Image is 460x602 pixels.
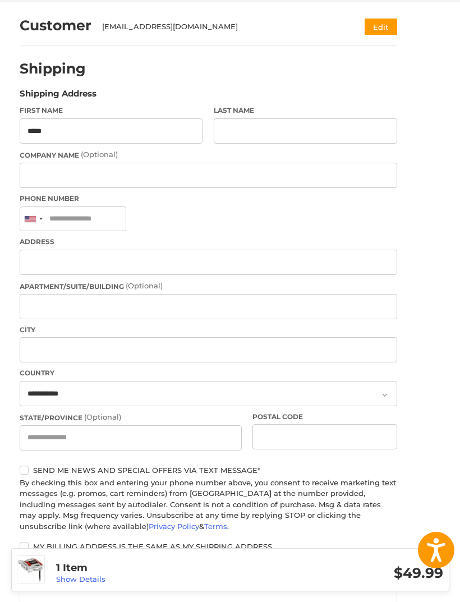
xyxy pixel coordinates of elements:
label: Postal Code [252,412,397,422]
div: By checking this box and entering your phone number above, you consent to receive marketing text ... [20,477,397,532]
legend: Shipping Address [20,88,96,105]
small: (Optional) [81,150,118,159]
h3: $49.99 [250,564,443,582]
label: Last Name [214,105,397,116]
h3: 1 Item [56,562,250,575]
h2: Customer [20,17,91,34]
h2: Shipping [20,60,86,77]
label: City [20,325,397,335]
img: Orlimar Golf F80 Mallet Putter [17,556,44,583]
div: [EMAIL_ADDRESS][DOMAIN_NAME] [102,21,343,33]
a: Show Details [56,575,105,583]
label: Send me news and special offers via text message* [20,466,397,475]
small: (Optional) [126,281,163,290]
label: Phone Number [20,194,397,204]
label: State/Province [20,412,242,423]
label: Country [20,368,397,378]
a: Terms [204,522,227,531]
div: United States: +1 [20,207,46,231]
button: Edit [365,19,397,35]
iframe: Zákaznické recenze Google [367,572,460,602]
label: Apartment/Suite/Building [20,281,397,292]
label: Address [20,237,397,247]
a: Privacy Policy [149,522,199,531]
small: (Optional) [84,412,121,421]
label: Company Name [20,149,397,160]
label: First Name [20,105,203,116]
label: My billing address is the same as my shipping address. [20,542,397,551]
